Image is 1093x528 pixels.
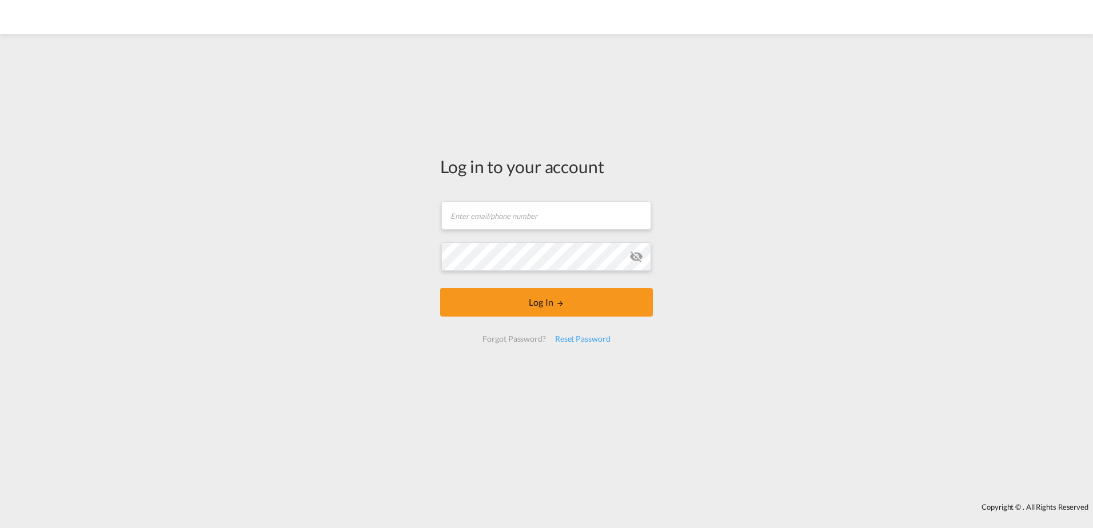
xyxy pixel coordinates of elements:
md-icon: icon-eye-off [629,250,643,263]
button: LOGIN [440,288,653,317]
div: Log in to your account [440,154,653,178]
input: Enter email/phone number [441,201,651,230]
div: Forgot Password? [478,329,550,349]
div: Reset Password [551,329,615,349]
